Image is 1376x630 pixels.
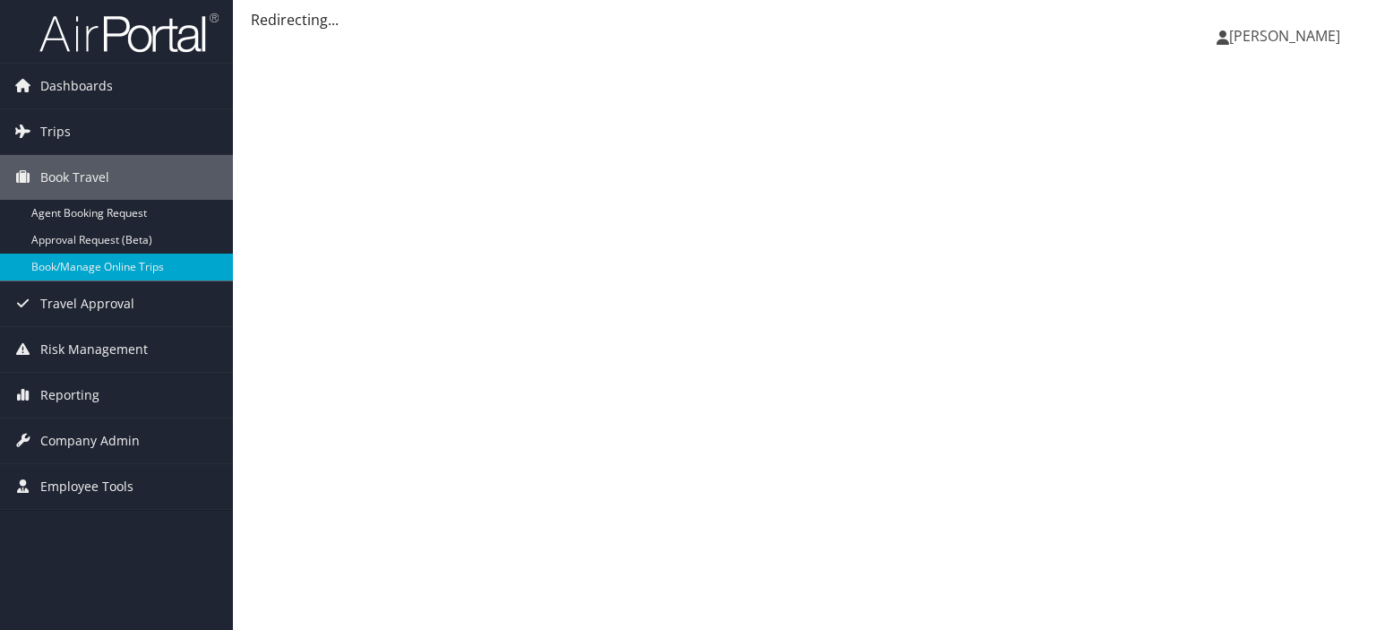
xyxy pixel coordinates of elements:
span: Employee Tools [40,464,133,509]
span: Reporting [40,373,99,418]
span: Travel Approval [40,281,134,326]
span: [PERSON_NAME] [1229,26,1340,46]
span: Book Travel [40,155,109,200]
div: Redirecting... [251,9,1358,30]
a: [PERSON_NAME] [1217,9,1358,63]
img: airportal-logo.png [39,12,219,54]
span: Company Admin [40,419,140,463]
span: Dashboards [40,64,113,108]
span: Risk Management [40,327,148,372]
span: Trips [40,109,71,154]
